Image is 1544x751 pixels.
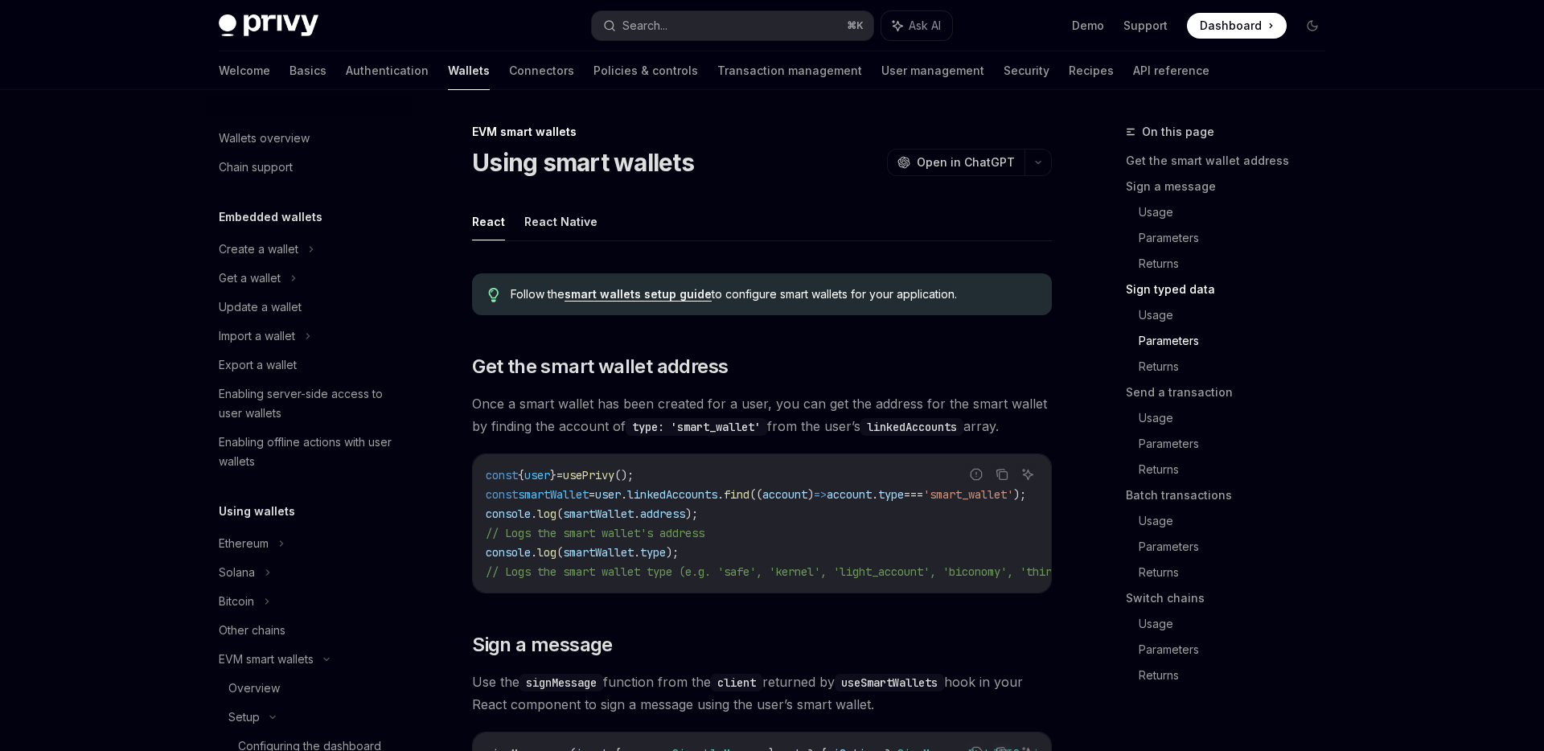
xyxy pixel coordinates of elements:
a: Usage [1139,405,1338,431]
a: Parameters [1139,431,1338,457]
a: API reference [1133,51,1209,90]
span: ( [556,507,563,521]
span: // Logs the smart wallet's address [486,526,704,540]
a: Parameters [1139,328,1338,354]
span: (( [749,487,762,502]
button: Ask AI [881,11,952,40]
div: Import a wallet [219,326,295,346]
button: Copy the contents from the code block [992,464,1012,485]
a: Returns [1139,251,1338,277]
span: . [872,487,878,502]
span: === [904,487,923,502]
a: Usage [1139,611,1338,637]
code: signMessage [519,674,603,691]
div: Setup [228,708,260,727]
div: Export a wallet [219,355,297,375]
div: Enabling offline actions with user wallets [219,433,402,471]
span: . [531,545,537,560]
span: Open in ChatGPT [917,154,1015,170]
a: Send a transaction [1126,380,1338,405]
span: ( [556,545,563,560]
span: ) [807,487,814,502]
code: linkedAccounts [860,418,963,436]
span: address [640,507,685,521]
a: User management [881,51,984,90]
a: Switch chains [1126,585,1338,611]
a: Enabling offline actions with user wallets [206,428,412,476]
div: Solana [219,563,255,582]
svg: Tip [488,288,499,302]
a: Support [1123,18,1168,34]
span: Use the function from the returned by hook in your React component to sign a message using the us... [472,671,1052,716]
a: Sign a message [1126,174,1338,199]
span: linkedAccounts [627,487,717,502]
span: On this page [1142,122,1214,142]
span: user [595,487,621,502]
span: account [827,487,872,502]
span: console [486,507,531,521]
a: Enabling server-side access to user wallets [206,380,412,428]
code: client [711,674,762,691]
a: Chain support [206,153,412,182]
span: . [531,507,537,521]
span: // Logs the smart wallet type (e.g. 'safe', 'kernel', 'light_account', 'biconomy', 'thirdweb', 'c... [486,564,1251,579]
a: Returns [1139,560,1338,585]
span: usePrivy [563,468,614,482]
span: console [486,545,531,560]
span: { [518,468,524,482]
a: Usage [1139,199,1338,225]
button: Search...⌘K [592,11,873,40]
span: 'smart_wallet' [923,487,1013,502]
div: EVM smart wallets [472,124,1052,140]
span: smartWallet [563,545,634,560]
a: Parameters [1139,225,1338,251]
div: Overview [228,679,280,698]
button: Open in ChatGPT [887,149,1025,176]
a: Usage [1139,508,1338,534]
a: Security [1004,51,1049,90]
span: => [814,487,827,502]
span: . [621,487,627,502]
span: const [486,468,518,482]
span: Sign a message [472,632,613,658]
button: Report incorrect code [966,464,987,485]
span: log [537,507,556,521]
h5: Using wallets [219,502,295,521]
span: ); [1013,487,1026,502]
button: React Native [524,203,597,240]
a: Returns [1139,663,1338,688]
span: smartWallet [518,487,589,502]
a: Policies & controls [593,51,698,90]
span: user [524,468,550,482]
span: type [878,487,904,502]
a: Batch transactions [1126,482,1338,508]
span: ⌘ K [847,19,864,32]
span: . [634,545,640,560]
a: Wallets overview [206,124,412,153]
a: Export a wallet [206,351,412,380]
span: Once a smart wallet has been created for a user, you can get the address for the smart wallet by ... [472,392,1052,437]
div: Other chains [219,621,285,640]
span: (); [614,468,634,482]
div: Bitcoin [219,592,254,611]
code: useSmartWallets [835,674,944,691]
a: Demo [1072,18,1104,34]
div: Ethereum [219,534,269,553]
span: ); [685,507,698,521]
a: Overview [206,674,412,703]
div: Chain support [219,158,293,177]
a: smart wallets setup guide [565,287,712,302]
div: Enabling server-side access to user wallets [219,384,402,423]
span: Dashboard [1200,18,1262,34]
a: Returns [1139,354,1338,380]
a: Authentication [346,51,429,90]
h5: Embedded wallets [219,207,322,227]
a: Wallets [448,51,490,90]
a: Basics [289,51,326,90]
a: Dashboard [1187,13,1287,39]
span: = [589,487,595,502]
button: React [472,203,505,240]
code: type: 'smart_wallet' [626,418,767,436]
div: Get a wallet [219,269,281,288]
button: Ask AI [1017,464,1038,485]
